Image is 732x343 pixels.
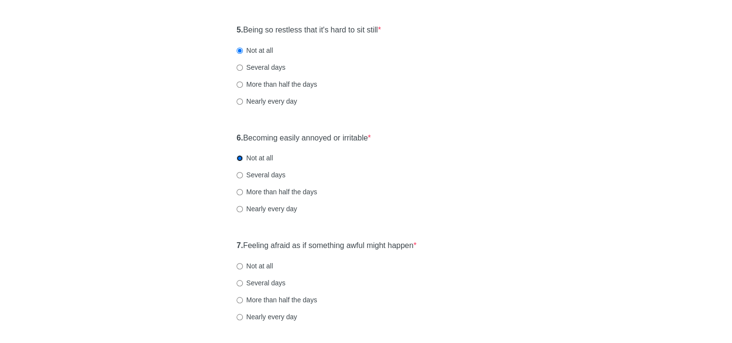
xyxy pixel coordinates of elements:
[237,278,285,288] label: Several days
[237,312,297,322] label: Nearly every day
[237,295,317,305] label: More than half the days
[237,204,297,214] label: Nearly every day
[237,26,243,34] strong: 5.
[237,98,243,105] input: Nearly every day
[237,172,243,178] input: Several days
[237,155,243,161] input: Not at all
[237,241,243,249] strong: 7.
[237,25,381,36] label: Being so restless that it's hard to sit still
[237,261,273,271] label: Not at all
[237,79,317,89] label: More than half the days
[237,314,243,320] input: Nearly every day
[237,189,243,195] input: More than half the days
[237,134,243,142] strong: 6.
[237,297,243,303] input: More than half the days
[237,133,371,144] label: Becoming easily annoyed or irritable
[237,240,417,251] label: Feeling afraid as if something awful might happen
[237,46,273,55] label: Not at all
[237,280,243,286] input: Several days
[237,96,297,106] label: Nearly every day
[237,47,243,54] input: Not at all
[237,81,243,88] input: More than half the days
[237,263,243,269] input: Not at all
[237,64,243,71] input: Several days
[237,187,317,197] label: More than half the days
[237,170,285,180] label: Several days
[237,153,273,163] label: Not at all
[237,206,243,212] input: Nearly every day
[237,62,285,72] label: Several days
